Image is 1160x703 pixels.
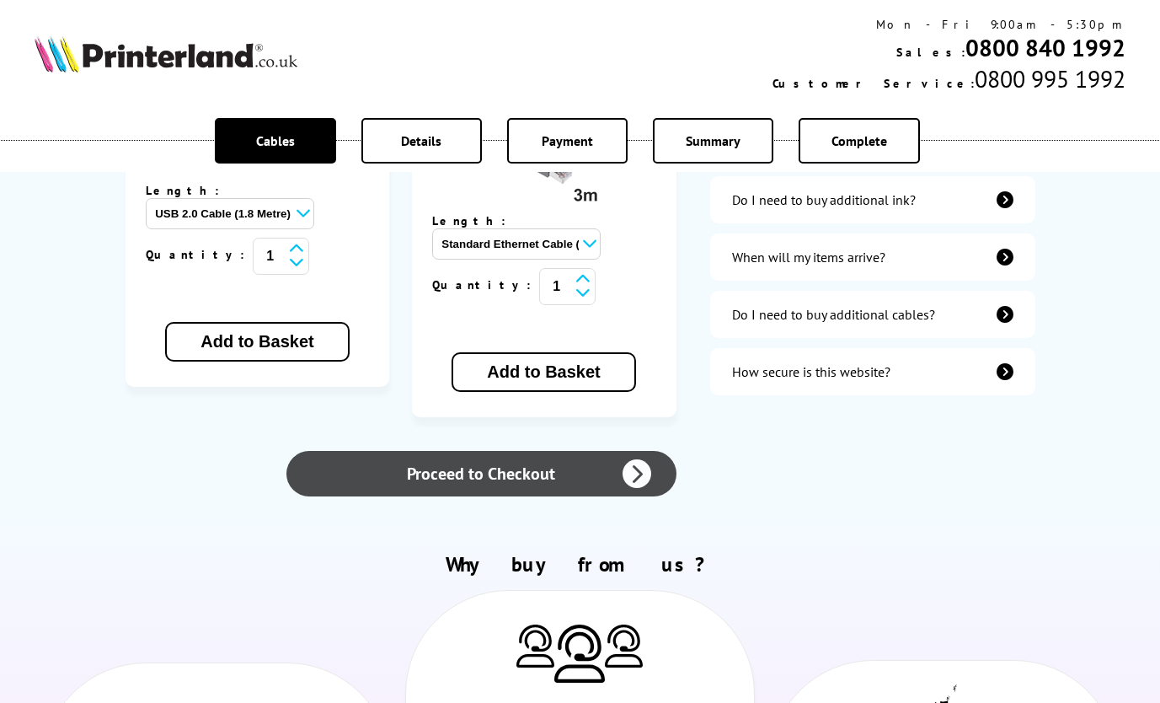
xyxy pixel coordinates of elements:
span: Cables [256,132,295,149]
span: 0800 995 1992 [975,63,1125,94]
img: Printer Experts [516,625,554,668]
span: Summary [686,132,740,149]
a: additional-ink [710,176,1035,223]
div: Do I need to buy additional ink? [732,191,916,208]
span: Details [401,132,441,149]
a: items-arrive [710,233,1035,281]
span: Customer Service: [772,76,975,91]
button: Add to Basket [452,352,635,392]
span: Sales: [896,45,965,60]
img: Printerland Logo [35,35,297,72]
div: Mon - Fri 9:00am - 5:30pm [772,17,1125,32]
span: Payment [542,132,593,149]
h2: Why buy from us? [35,551,1125,577]
img: Printer Experts [554,625,605,683]
div: Do I need to buy additional cables? [732,306,935,323]
span: Length: [146,183,236,198]
span: Quantity: [146,247,253,262]
span: Length: [432,213,522,228]
a: Proceed to Checkout [286,451,676,496]
a: 0800 840 1992 [965,32,1125,63]
button: Add to Basket [165,322,349,362]
a: additional-cables [710,291,1035,338]
div: How secure is this website? [732,363,890,380]
div: When will my items arrive? [732,249,885,266]
a: secure-website [710,348,1035,395]
span: Quantity: [432,277,539,292]
span: Complete [831,132,887,149]
img: Printer Experts [605,625,643,668]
